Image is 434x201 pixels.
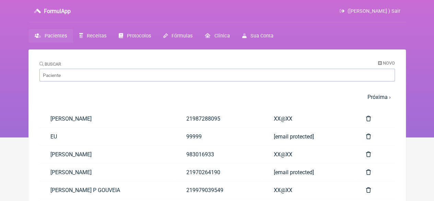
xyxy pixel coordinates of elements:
[39,181,175,199] a: [PERSON_NAME] P GOUVEIA
[175,164,263,181] a: 21970264190
[274,133,314,140] span: [email protected]
[175,128,263,145] a: 99999
[378,60,395,66] a: Novo
[367,94,391,100] a: Próxima ›
[175,146,263,163] a: 983016933
[39,110,175,127] a: [PERSON_NAME]
[157,29,199,43] a: Fórmulas
[172,33,192,39] span: Fórmulas
[348,8,400,14] span: ([PERSON_NAME] ) Sair
[44,8,71,14] h3: FormulApp
[383,60,395,66] span: Novo
[263,146,355,163] a: XX@XX
[73,29,113,43] a: Receitas
[45,33,67,39] span: Pacientes
[87,33,106,39] span: Receitas
[175,110,263,127] a: 21987288095
[263,128,355,145] a: [email protected]
[39,128,175,145] a: EU
[340,8,400,14] a: ([PERSON_NAME] ) Sair
[250,33,273,39] span: Sua Conta
[274,169,314,176] span: [email protected]
[39,69,395,81] input: Paciente
[113,29,157,43] a: Protocolos
[127,33,151,39] span: Protocolos
[263,110,355,127] a: XX@XX
[214,33,230,39] span: Clínica
[263,181,355,199] a: XX@XX
[175,181,263,199] a: 219979039549
[39,164,175,181] a: [PERSON_NAME]
[28,29,73,43] a: Pacientes
[39,90,395,104] nav: pager
[39,146,175,163] a: [PERSON_NAME]
[236,29,279,43] a: Sua Conta
[39,62,61,67] label: Buscar
[199,29,236,43] a: Clínica
[263,164,355,181] a: [email protected]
